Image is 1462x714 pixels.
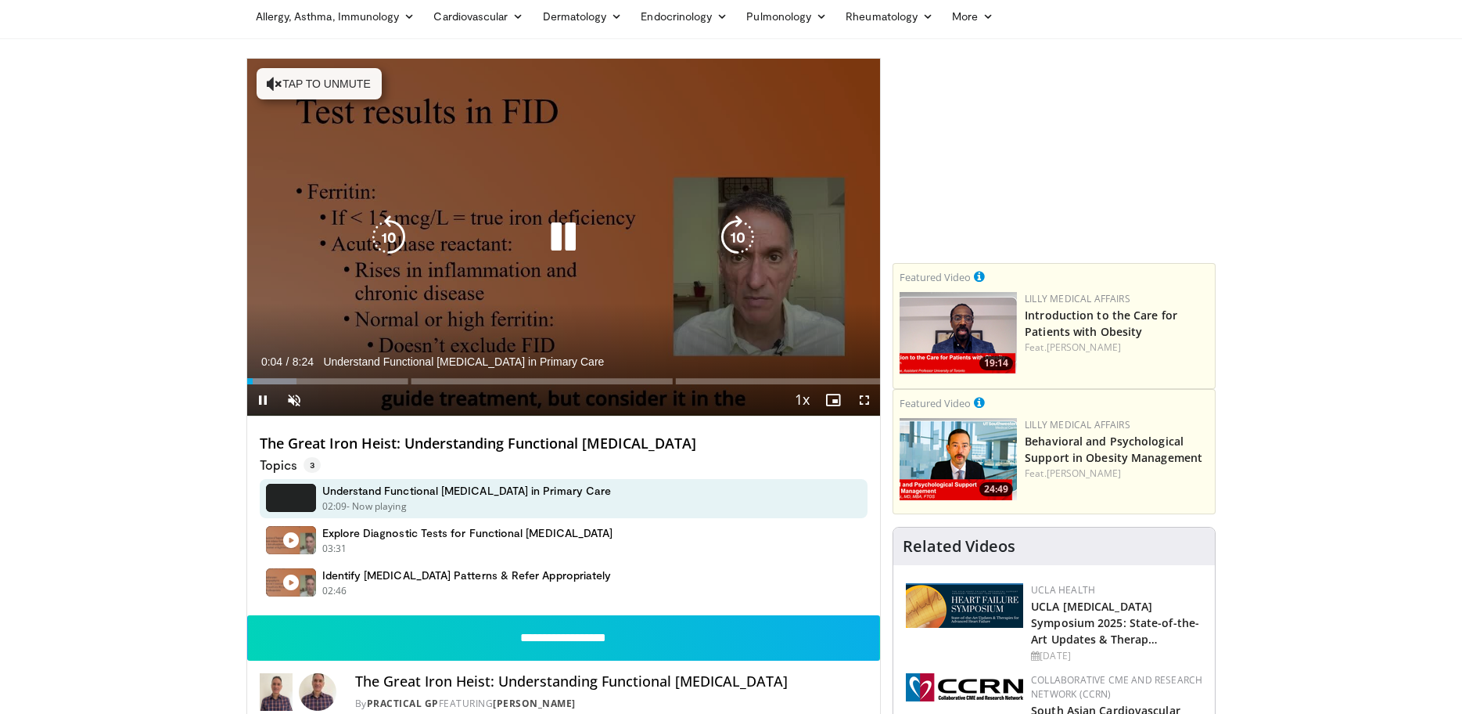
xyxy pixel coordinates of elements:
a: Collaborative CME and Research Network (CCRN) [1031,673,1202,701]
a: More [943,1,1003,32]
small: Featured Video [900,270,971,284]
a: [PERSON_NAME] [1047,467,1121,480]
iframe: Advertisement [937,58,1172,254]
button: Playback Rate [786,384,817,416]
a: Lilly Medical Affairs [1025,418,1130,431]
button: Pause [247,384,278,416]
div: Feat. [1025,467,1209,481]
a: Allergy, Asthma, Immunology [246,1,425,32]
a: UCLA [MEDICAL_DATA] Symposium 2025: State-of-the-Art Updates & Therap… [1031,599,1199,647]
span: 3 [304,457,321,473]
a: [PERSON_NAME] [1047,341,1121,354]
a: Lilly Medical Affairs [1025,292,1130,305]
small: Featured Video [900,396,971,410]
span: 0:04 [261,355,282,368]
div: Progress Bar [247,378,881,384]
a: Pulmonology [737,1,836,32]
span: Understand Functional [MEDICAL_DATA] in Primary Care [323,355,604,369]
button: Unmute [278,384,310,416]
a: Dermatology [533,1,632,32]
h4: The Great Iron Heist: Understanding Functional [MEDICAL_DATA] [355,673,868,691]
img: ba3304f6-7838-4e41-9c0f-2e31ebde6754.png.150x105_q85_crop-smart_upscale.png [900,418,1017,500]
h4: Related Videos [903,537,1015,556]
a: Introduction to the Care for Patients with Obesity [1025,308,1177,339]
a: Practical GP [367,697,439,710]
span: 19:14 [979,356,1013,370]
button: Tap to unmute [257,68,382,99]
p: 02:09 [322,499,347,514]
a: Cardiovascular [424,1,533,32]
p: 02:46 [322,584,347,598]
img: Avatar [299,673,336,711]
h4: Understand Functional [MEDICAL_DATA] in Primary Care [322,484,612,498]
span: 24:49 [979,482,1013,496]
img: a04ee3ba-8487-4636-b0fb-5e8d268f3737.png.150x105_q85_autocrop_double_scale_upscale_version-0.2.png [906,673,1023,701]
p: 03:31 [322,542,347,556]
p: - Now playing [347,499,407,514]
img: Practical GP [260,673,293,711]
p: Topics [260,457,321,473]
button: Fullscreen [849,384,880,416]
h4: The Great Iron Heist: Understanding Functional [MEDICAL_DATA] [260,435,868,453]
a: 24:49 [900,418,1017,500]
a: 19:14 [900,292,1017,374]
div: Feat. [1025,341,1209,355]
button: Enable picture-in-picture mode [817,384,849,416]
div: [DATE] [1031,649,1202,663]
a: Behavioral and Psychological Support in Obesity Management [1025,434,1202,465]
span: / [286,355,289,368]
h4: Explore Diagnostic Tests for Functional [MEDICAL_DATA] [322,526,613,540]
h4: Identify [MEDICAL_DATA] Patterns & Refer Appropriately [322,568,612,582]
video-js: Video Player [247,59,881,416]
span: 8:24 [293,355,314,368]
img: 0682476d-9aca-4ba2-9755-3b180e8401f5.png.150x105_q85_autocrop_double_scale_upscale_version-0.2.png [906,583,1023,628]
div: By FEATURING [355,697,868,711]
a: [PERSON_NAME] [493,697,576,710]
img: acc2e291-ced4-4dd5-b17b-d06994da28f3.png.150x105_q85_crop-smart_upscale.png [900,292,1017,374]
a: Endocrinology [631,1,737,32]
a: UCLA Health [1031,583,1095,597]
a: Rheumatology [836,1,943,32]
